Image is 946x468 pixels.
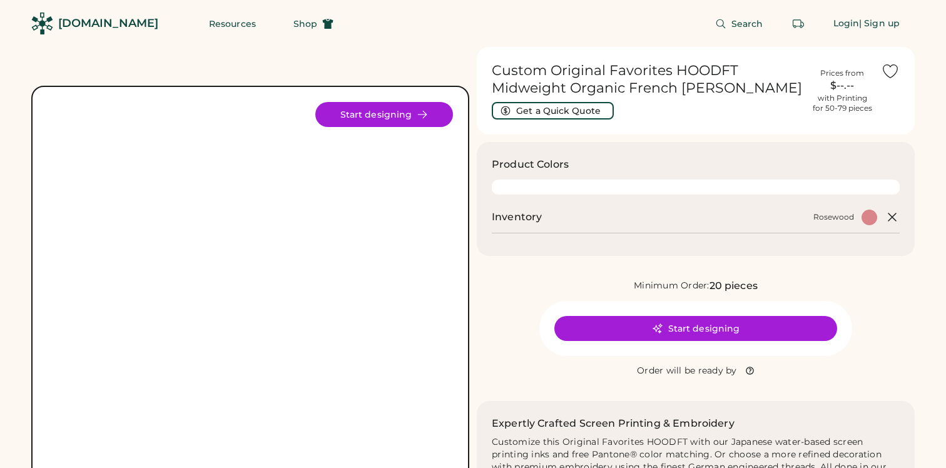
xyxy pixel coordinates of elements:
[492,157,569,172] h3: Product Colors
[859,18,900,30] div: | Sign up
[820,68,864,78] div: Prices from
[554,316,837,341] button: Start designing
[786,11,811,36] button: Retrieve an order
[492,210,542,225] h2: Inventory
[700,11,778,36] button: Search
[492,102,614,120] button: Get a Quick Quote
[637,365,737,377] div: Order will be ready by
[709,278,758,293] div: 20 pieces
[813,212,854,222] div: Rosewood
[31,13,53,34] img: Rendered Logo - Screens
[492,62,803,97] h1: Custom Original Favorites HOODFT Midweight Organic French [PERSON_NAME]
[634,280,709,292] div: Minimum Order:
[58,16,158,31] div: [DOMAIN_NAME]
[315,102,453,127] button: Start designing
[278,11,348,36] button: Shop
[731,19,763,28] span: Search
[811,78,873,93] div: $--.--
[293,19,317,28] span: Shop
[833,18,860,30] div: Login
[492,416,735,431] h2: Expertly Crafted Screen Printing & Embroidery
[813,93,872,113] div: with Printing for 50-79 pieces
[194,11,271,36] button: Resources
